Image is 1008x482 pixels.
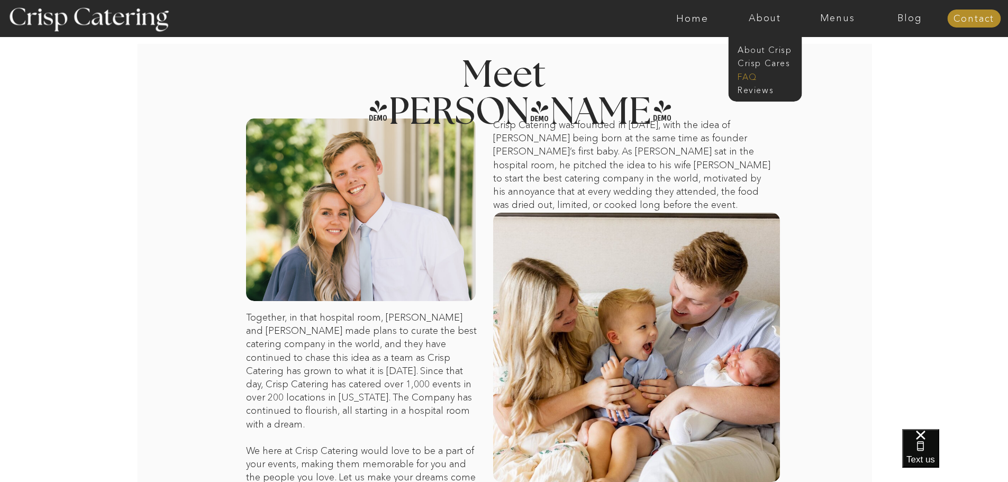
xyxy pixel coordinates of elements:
[656,13,729,24] a: Home
[738,44,798,54] a: About Crisp
[738,71,791,81] a: faq
[493,119,774,213] p: Crisp Catering was founded in [DATE], with the idea of [PERSON_NAME] being born at the same time ...
[947,14,1001,24] a: Contact
[874,13,946,24] a: Blog
[367,57,641,99] h2: Meet [PERSON_NAME]
[801,13,874,24] a: Menus
[246,311,479,455] p: Together, in that hospital room, [PERSON_NAME] and [PERSON_NAME] made plans to curate the best ca...
[902,429,1008,482] iframe: podium webchat widget bubble
[738,57,798,67] a: Crisp Cares
[729,13,801,24] a: About
[738,84,791,94] a: Reviews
